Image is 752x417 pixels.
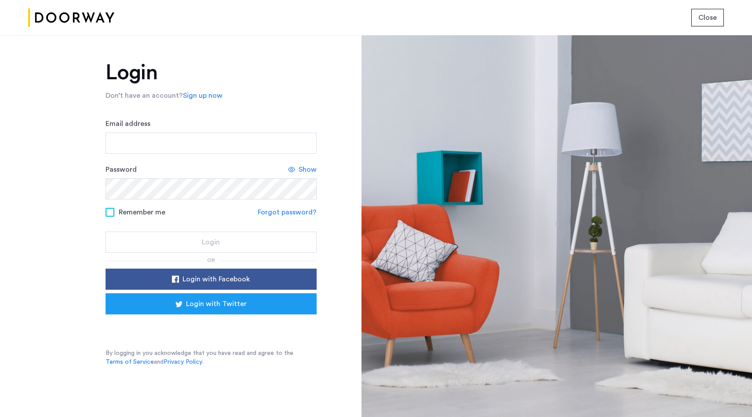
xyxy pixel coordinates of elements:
span: Close [698,12,717,23]
span: or [207,258,215,263]
p: By logging in you acknowledge that you have read and agree to the and . [106,349,317,366]
img: logo [28,1,114,34]
a: Forgot password? [258,207,317,218]
span: Don’t have an account? [106,92,183,99]
span: Login with Facebook [183,274,250,284]
iframe: Sign in with Google Button [119,317,303,336]
button: button [106,269,317,290]
button: button [691,9,724,26]
a: Terms of Service [106,358,154,366]
label: Password [106,164,137,175]
label: Email address [106,118,150,129]
button: button [106,293,317,314]
span: Login with Twitter [186,299,247,309]
a: Sign up now [183,90,223,101]
h1: Login [106,62,317,83]
span: Remember me [119,207,165,218]
button: button [106,232,317,253]
span: Login [202,237,220,247]
span: Show [299,164,317,175]
a: Privacy Policy [164,358,202,366]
